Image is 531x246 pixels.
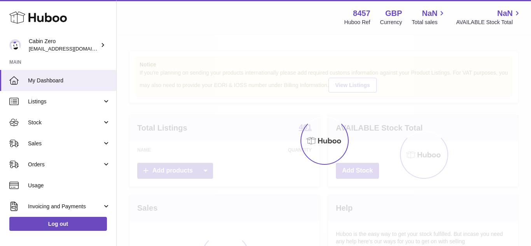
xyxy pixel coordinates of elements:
span: NaN [497,8,513,19]
span: Listings [28,98,102,105]
a: Log out [9,217,107,231]
div: Currency [380,19,402,26]
strong: GBP [385,8,402,19]
span: Usage [28,182,110,189]
img: internalAdmin-8457@internal.huboo.com [9,39,21,51]
span: AVAILABLE Stock Total [456,19,522,26]
span: Sales [28,140,102,147]
span: Total sales [412,19,446,26]
strong: 8457 [353,8,370,19]
div: Huboo Ref [344,19,370,26]
span: NaN [422,8,437,19]
span: My Dashboard [28,77,110,84]
span: Stock [28,119,102,126]
a: NaN AVAILABLE Stock Total [456,8,522,26]
a: NaN Total sales [412,8,446,26]
span: Orders [28,161,102,168]
span: Invoicing and Payments [28,203,102,210]
div: Cabin Zero [29,38,99,52]
span: [EMAIL_ADDRESS][DOMAIN_NAME] [29,45,114,52]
